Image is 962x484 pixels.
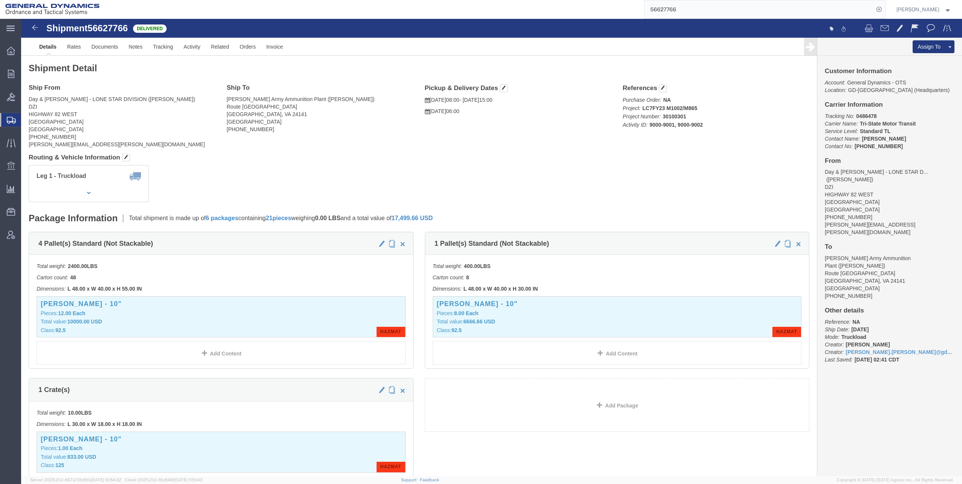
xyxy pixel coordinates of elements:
[896,5,939,14] span: Timothy Kilraine
[21,19,962,476] iframe: FS Legacy Container
[837,477,953,483] span: Copyright © [DATE]-[DATE] Agistix Inc., All Rights Reserved
[645,0,874,18] input: Search for shipment number, reference number
[174,478,202,482] span: [DATE] 11:51:43
[125,478,202,482] span: Client: 2025.21.0-f0c8481
[5,4,100,15] img: logo
[401,478,420,482] a: Support
[91,478,121,482] span: [DATE] 10:54:32
[896,5,952,14] button: [PERSON_NAME]
[420,478,439,482] a: Feedback
[30,478,121,482] span: Server: 2025.21.0-667a72bf6fa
